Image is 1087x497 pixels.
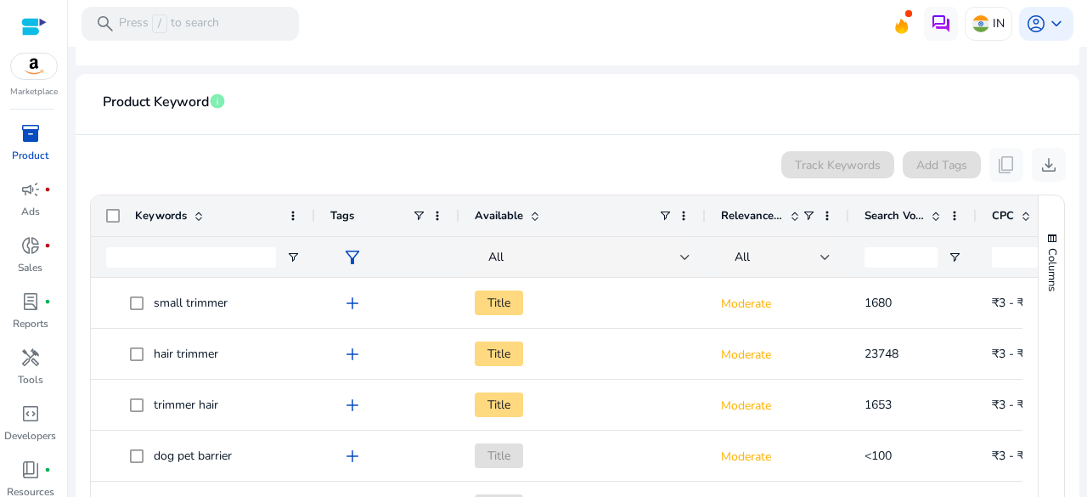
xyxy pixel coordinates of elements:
p: IN [993,8,1005,38]
span: keyboard_arrow_down [1046,14,1067,34]
p: Press to search [119,14,219,33]
span: Title [475,342,523,366]
span: Title [475,291,523,315]
span: ₹3 - ₹6 [992,346,1031,362]
p: Moderate [721,286,834,321]
span: fiber_manual_record [44,298,51,305]
span: download [1039,155,1059,175]
p: Reports [13,316,48,331]
span: Available [475,208,523,223]
img: in.svg [972,15,989,32]
span: account_circle [1026,14,1046,34]
span: 1653 [865,397,892,413]
span: Keywords [135,208,187,223]
span: lab_profile [20,291,41,312]
span: donut_small [20,235,41,256]
span: info [209,93,226,110]
span: book_4 [20,460,41,480]
span: trimmer hair [154,397,218,413]
p: Tools [18,372,43,387]
span: add [342,395,363,415]
p: Sales [18,260,42,275]
span: dog pet barrier [154,448,232,464]
p: Developers [4,428,56,443]
span: / [152,14,167,33]
span: All [488,249,504,265]
span: All [735,249,750,265]
span: ₹3 - ₹6 [992,397,1031,413]
span: fiber_manual_record [44,466,51,473]
span: code_blocks [20,404,41,424]
span: add [342,344,363,364]
span: filter_alt [342,247,363,268]
button: Open Filter Menu [286,251,300,264]
span: campaign [20,179,41,200]
p: Marketplace [10,86,58,99]
span: 23748 [865,346,898,362]
p: Ads [21,204,40,219]
button: download [1032,148,1066,182]
input: Keywords Filter Input [106,247,276,268]
span: CPC [992,208,1014,223]
input: CPC Filter Input [992,247,1065,268]
span: inventory_2 [20,123,41,144]
img: amazon.svg [11,54,57,79]
span: small trimmer [154,295,228,311]
span: 1680 [865,295,892,311]
p: Moderate [721,439,834,474]
span: hair trimmer [154,346,218,362]
span: Title [475,443,523,468]
span: add [342,446,363,466]
span: add [342,293,363,313]
span: fiber_manual_record [44,242,51,249]
p: Moderate [721,388,834,423]
p: Product [12,148,48,163]
span: search [95,14,115,34]
span: <100 [865,448,892,464]
span: ₹3 - ₹5 [992,448,1031,464]
span: ₹3 - ₹6 [992,295,1031,311]
span: Columns [1045,248,1060,291]
span: Search Volume [865,208,924,223]
span: Product Keyword [103,88,209,117]
span: Relevance Score [721,208,783,223]
span: fiber_manual_record [44,186,51,193]
span: handyman [20,347,41,368]
p: Moderate [721,337,834,372]
span: Tags [330,208,354,223]
input: Search Volume Filter Input [865,247,938,268]
button: Open Filter Menu [948,251,961,264]
span: Title [475,393,523,417]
